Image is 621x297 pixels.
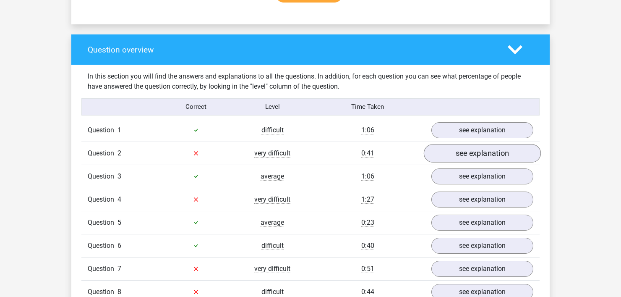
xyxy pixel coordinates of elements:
span: 7 [117,265,121,273]
span: 4 [117,195,121,203]
span: average [261,218,284,227]
a: see explanation [431,122,533,138]
span: Question [88,287,117,297]
span: difficult [261,288,284,296]
span: difficult [261,242,284,250]
span: 0:23 [361,218,374,227]
a: see explanation [431,192,533,208]
a: see explanation [424,144,541,163]
span: 2 [117,149,121,157]
span: 6 [117,242,121,250]
span: Question [88,125,117,135]
span: 0:41 [361,149,374,158]
a: see explanation [431,215,533,231]
span: 5 [117,218,121,226]
span: Question [88,218,117,228]
span: 3 [117,172,121,180]
span: Question [88,241,117,251]
h4: Question overview [88,45,495,55]
span: difficult [261,126,284,134]
span: very difficult [254,195,290,204]
span: Question [88,171,117,181]
a: see explanation [431,238,533,254]
a: see explanation [431,168,533,184]
div: Time Taken [310,102,425,112]
a: see explanation [431,261,533,277]
span: average [261,172,284,181]
div: Level [234,102,310,112]
div: Correct [158,102,235,112]
span: 1:06 [361,172,374,181]
span: Question [88,264,117,274]
span: very difficult [254,149,290,158]
span: 0:40 [361,242,374,250]
span: Question [88,194,117,205]
span: Question [88,148,117,158]
span: 1:06 [361,126,374,134]
span: 1 [117,126,121,134]
span: 0:44 [361,288,374,296]
div: In this section you will find the answers and explanations to all the questions. In addition, for... [81,71,540,92]
span: 8 [117,288,121,296]
span: very difficult [254,265,290,273]
span: 1:27 [361,195,374,204]
span: 0:51 [361,265,374,273]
